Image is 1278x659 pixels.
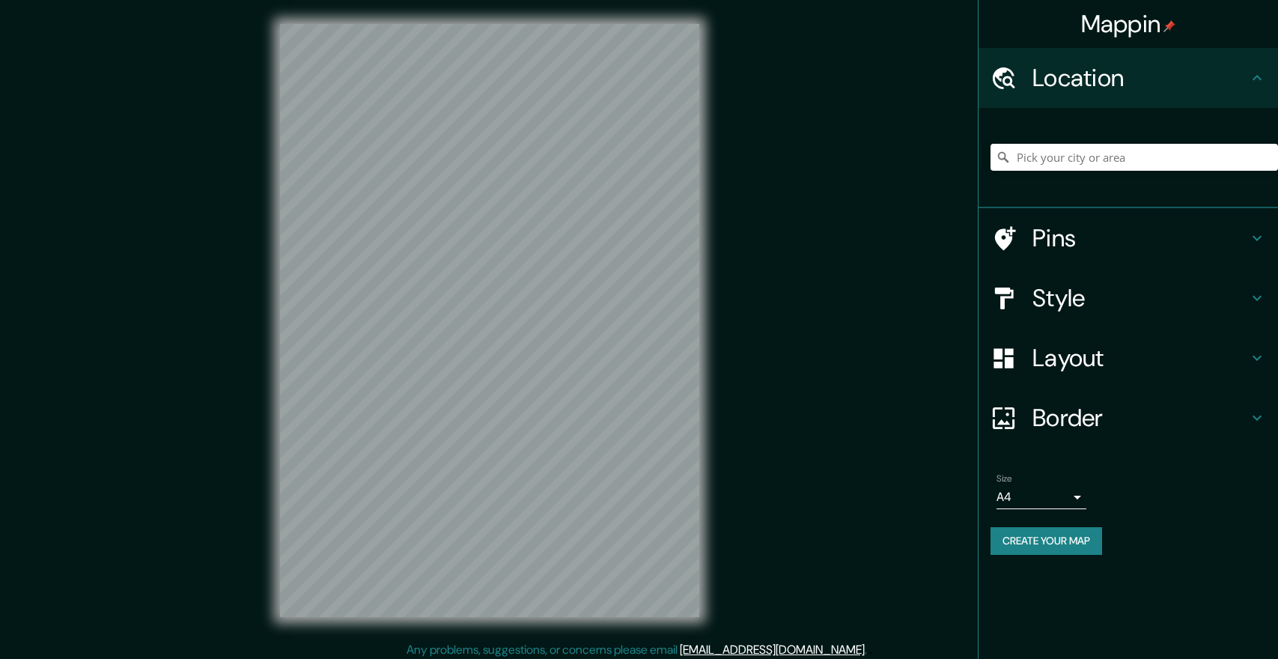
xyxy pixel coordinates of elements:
[979,268,1278,328] div: Style
[867,641,869,659] div: .
[1032,343,1248,373] h4: Layout
[1163,20,1175,32] img: pin-icon.png
[979,328,1278,388] div: Layout
[869,641,872,659] div: .
[991,527,1102,555] button: Create your map
[1081,9,1176,39] h4: Mappin
[996,473,1012,485] label: Size
[996,485,1086,509] div: A4
[1032,283,1248,313] h4: Style
[991,144,1278,171] input: Pick your city or area
[979,48,1278,108] div: Location
[407,641,867,659] p: Any problems, suggestions, or concerns please email .
[979,388,1278,448] div: Border
[1032,63,1248,93] h4: Location
[1032,223,1248,253] h4: Pins
[280,24,699,617] canvas: Map
[1032,403,1248,433] h4: Border
[979,208,1278,268] div: Pins
[680,642,865,658] a: [EMAIL_ADDRESS][DOMAIN_NAME]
